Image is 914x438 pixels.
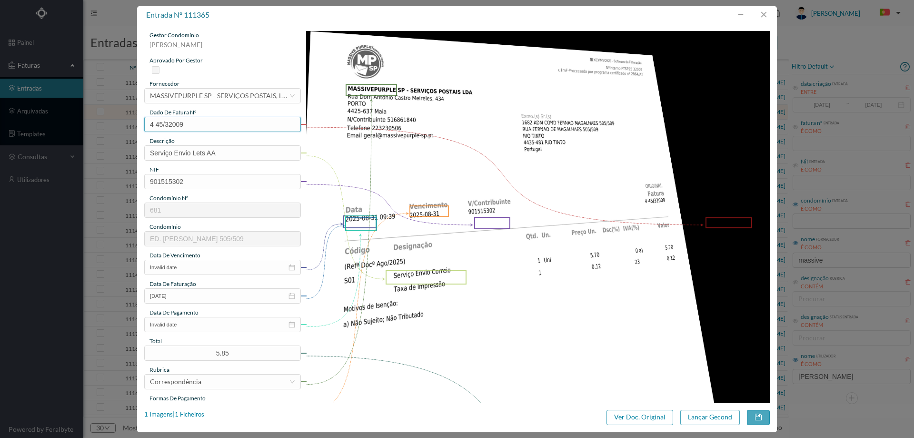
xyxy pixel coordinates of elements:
[149,223,181,230] span: condomínio
[606,410,673,425] button: Ver Doc. Original
[144,40,301,56] div: [PERSON_NAME]
[144,410,204,419] div: 1 Imagens | 1 Ficheiros
[289,93,295,99] i: icon: down
[149,395,206,402] span: Formas de Pagamento
[149,80,179,87] span: fornecedor
[149,194,189,202] span: condomínio nº
[872,5,904,20] button: PT
[150,375,201,389] div: Correspondência
[149,137,175,144] span: descrição
[289,379,295,385] i: icon: down
[149,252,200,259] span: data de vencimento
[149,31,199,39] span: gestor condomínio
[288,293,295,299] i: icon: calendar
[149,57,203,64] span: aprovado por gestor
[150,89,289,103] div: MASSIVEPURPLE SP - SERVIÇOS POSTAIS, LDA
[288,264,295,271] i: icon: calendar
[149,166,159,173] span: NIF
[146,10,209,19] span: entrada nº 111365
[149,366,169,373] span: rubrica
[149,337,162,345] span: total
[680,410,740,425] button: Lançar Gecond
[149,109,197,116] span: dado de fatura nº
[149,280,196,287] span: data de faturação
[149,309,199,316] span: data de pagamento
[288,321,295,328] i: icon: calendar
